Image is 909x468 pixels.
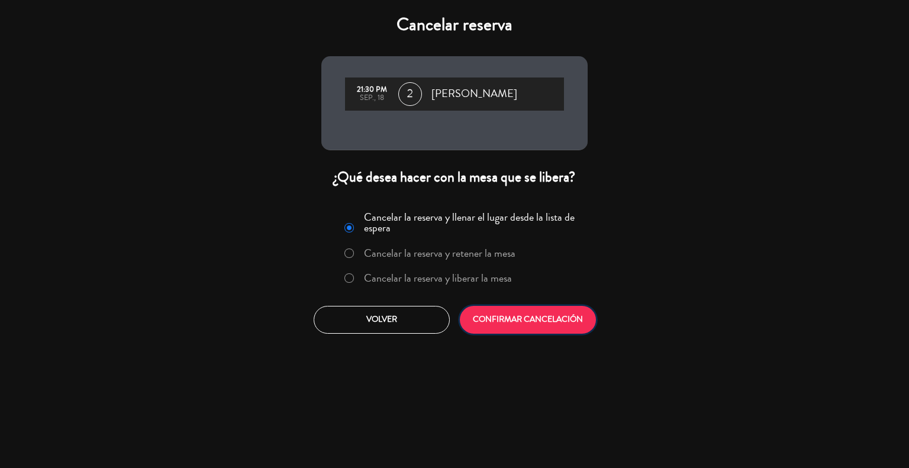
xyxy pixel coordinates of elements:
div: sep., 18 [351,94,392,102]
span: [PERSON_NAME] [431,85,517,103]
div: ¿Qué desea hacer con la mesa que se libera? [321,168,588,186]
div: 21:30 PM [351,86,392,94]
label: Cancelar la reserva y retener la mesa [364,248,515,259]
label: Cancelar la reserva y llenar el lugar desde la lista de espera [364,212,581,233]
label: Cancelar la reserva y liberar la mesa [364,273,512,283]
span: 2 [398,82,422,106]
button: CONFIRMAR CANCELACIÓN [460,306,596,334]
button: Volver [314,306,450,334]
h4: Cancelar reserva [321,14,588,35]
